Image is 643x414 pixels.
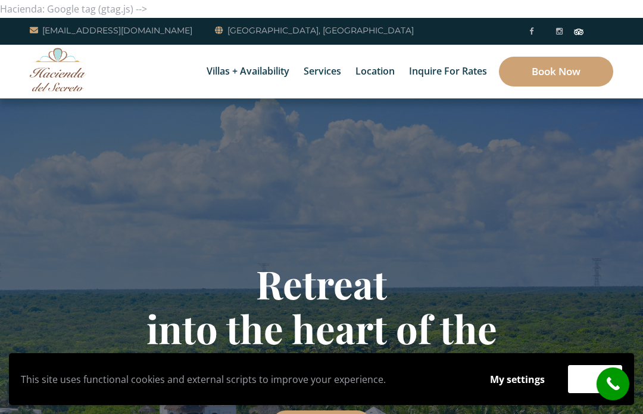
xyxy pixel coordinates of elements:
[30,23,192,38] a: [EMAIL_ADDRESS][DOMAIN_NAME]
[45,261,598,396] h1: Retreat into the heart of the Riviera Maya
[479,366,556,393] button: My settings
[349,45,401,98] a: Location
[30,48,86,91] img: Awesome Logo
[298,45,347,98] a: Services
[499,57,613,86] a: Book Now
[568,365,622,393] button: Accept
[574,29,583,35] img: Tripadvisor_logomark.svg
[201,45,295,98] a: Villas + Availability
[21,370,467,388] p: This site uses functional cookies and external scripts to improve your experience.
[597,367,629,400] a: call
[600,370,626,397] i: call
[403,45,493,98] a: Inquire for Rates
[215,23,414,38] a: [GEOGRAPHIC_DATA], [GEOGRAPHIC_DATA]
